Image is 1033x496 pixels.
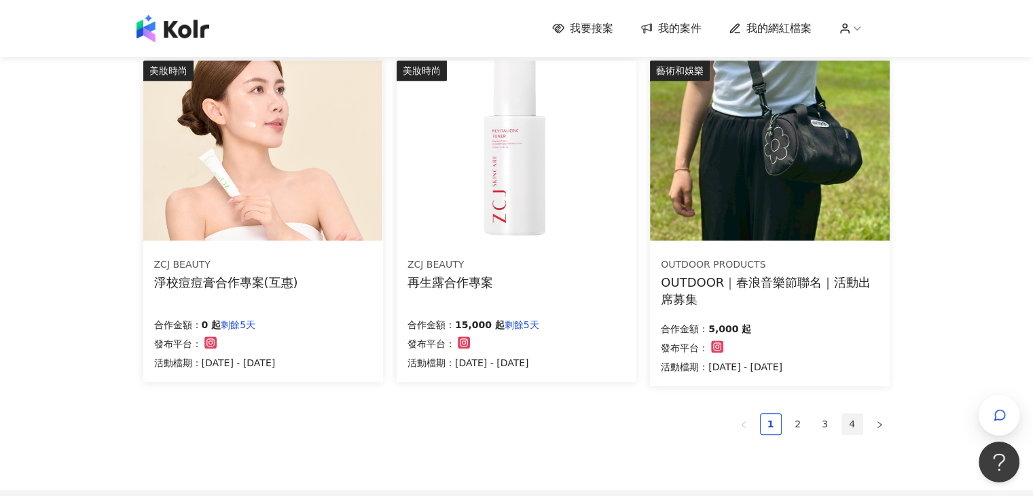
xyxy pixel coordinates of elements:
a: 2 [788,414,808,434]
img: 再生微導晶露 [397,60,636,241]
p: 剩餘5天 [505,317,539,333]
p: 合作金額： [407,317,455,333]
a: 3 [815,414,835,434]
p: 5,000 起 [708,321,751,337]
span: 我的網紅檔案 [746,21,812,36]
p: 活動檔期：[DATE] - [DATE] [154,355,276,371]
li: 1 [760,413,782,435]
p: 0 起 [202,317,221,333]
img: 春浪活動出席與合作貼文需求 [650,60,889,241]
a: 我的網紅檔案 [729,21,812,36]
li: 3 [814,413,836,435]
div: 再生露合作專案 [407,274,493,291]
a: 我的案件 [640,21,702,36]
div: 美妝時尚 [143,60,194,81]
p: 合作金額： [154,317,202,333]
div: 淨校痘痘膏合作專案(互惠) [154,274,298,291]
p: 發布平台： [407,336,455,352]
a: 1 [761,414,781,434]
div: OUTDOOR｜春浪音樂節聯名｜活動出席募集 [661,274,879,308]
a: 4 [842,414,863,434]
img: logo [137,15,209,42]
li: Next Page [869,413,890,435]
span: right [875,421,884,429]
img: 淨校痘痘膏 [143,60,382,241]
div: 美妝時尚 [397,60,447,81]
div: ZCJ BEAUTY [154,258,298,272]
button: right [869,413,890,435]
a: 我要接案 [552,21,613,36]
div: 藝術和娛樂 [650,60,710,81]
li: 4 [841,413,863,435]
p: 發布平台： [661,340,708,356]
p: 15,000 起 [455,317,505,333]
span: left [740,421,748,429]
li: 2 [787,413,809,435]
button: left [733,413,755,435]
span: 我的案件 [658,21,702,36]
span: 我要接案 [570,21,613,36]
p: 活動檔期：[DATE] - [DATE] [661,359,782,375]
p: 合作金額： [661,321,708,337]
div: ZCJ BEAUTY [407,258,493,272]
li: Previous Page [733,413,755,435]
div: OUTDOOR PRODUCTS [661,258,878,272]
iframe: Help Scout Beacon - Open [979,442,1019,482]
p: 活動檔期：[DATE] - [DATE] [407,355,539,371]
p: 剩餘5天 [221,317,255,333]
p: 發布平台： [154,336,202,352]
